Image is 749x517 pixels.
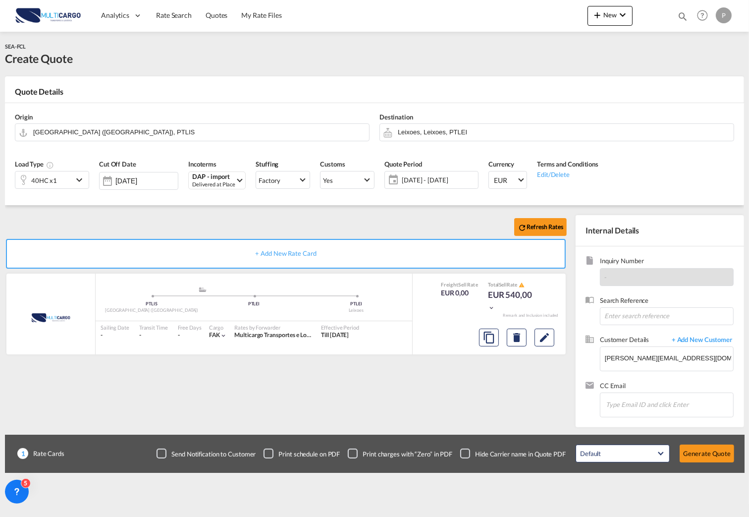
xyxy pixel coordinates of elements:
b: Refresh Rates [527,223,563,230]
md-input-container: Leixoes, Leixoes, PTLEI [379,123,734,141]
div: Factory [259,176,280,184]
div: DAP - import [192,173,235,180]
div: Internal Details [576,215,744,246]
div: Remark and Inclusion included [495,313,566,318]
md-select: Select Incoterms: DAP - import Delivered at Place [188,172,246,189]
span: Rate Cards [28,449,64,458]
span: + Add New Customer [667,335,734,346]
span: 1 [17,448,28,459]
span: + Add New Rate Card [255,249,316,257]
span: Search Reference [600,296,734,307]
div: 40HC x1icon-chevron-down [15,171,89,189]
div: 40HC x1 [31,173,57,187]
input: Search by Door/Port [398,123,729,141]
div: Cargo [209,324,227,331]
span: Quotes [206,11,227,19]
div: Leixoes [305,307,407,314]
div: EUR 540,00 [488,289,537,313]
md-checkbox: Checkbox No Ink [157,449,256,459]
md-icon: icon-magnify [677,11,688,22]
input: Enter search reference [600,307,734,325]
div: Yes [323,176,333,184]
span: My Rate Files [241,11,282,19]
input: Chips input. [606,394,705,415]
div: Quote Details [5,86,744,102]
md-icon: icon-alert [519,282,525,288]
div: + Add New Rate Card [6,239,566,269]
button: icon-refreshRefresh Rates [514,218,567,236]
md-checkbox: Checkbox No Ink [264,449,340,459]
div: Multicargo Transportes e Logistica [234,331,311,340]
span: Currency [488,160,514,168]
span: Load Type [15,160,54,168]
span: Multicargo Transportes e Logistica [234,331,323,339]
span: Rate Search [156,11,192,19]
div: P [716,7,732,23]
div: Sailing Date [101,324,129,331]
span: Help [694,7,711,24]
div: Help [694,7,716,25]
md-chips-wrap: Chips container. Enter the text area, then type text, and press enter to add a chip. [604,393,733,415]
div: Create Quote [5,51,73,66]
button: icon-alert [518,282,525,289]
span: Analytics [101,10,129,20]
input: Select [115,177,178,185]
span: Sell [499,282,507,287]
span: FAK [209,331,220,339]
md-select: Select Currency: € EUREuro [488,171,527,189]
div: Transit Time [139,324,168,331]
div: Send Notification to Customer [171,450,256,459]
span: CC Email [600,381,734,393]
div: - [178,331,180,340]
md-icon: icon-information-outline [46,161,54,169]
md-icon: icon-chevron-down [488,304,495,311]
md-icon: icon-refresh [518,223,527,232]
div: PTLEI [203,301,305,307]
span: Origin [15,113,33,121]
span: Customer Details [600,335,667,346]
span: - [604,273,607,281]
input: Search by Door/Port [33,123,364,141]
span: Customs [320,160,345,168]
md-icon: icon-chevron-down [73,174,88,186]
md-checkbox: Checkbox No Ink [348,449,452,459]
div: icon-magnify [677,11,688,26]
div: [GEOGRAPHIC_DATA] ([GEOGRAPHIC_DATA]) [101,307,203,314]
div: Free Days [178,324,202,331]
div: Rates by Forwarder [234,324,311,331]
span: Cut Off Date [99,160,136,168]
div: Freight Rate [441,281,478,288]
div: Hide Carrier name in Quote PDF [475,450,566,459]
img: MultiCargo [18,305,84,330]
span: SEA-FCL [5,43,26,50]
md-select: Select Stuffing: Factory [256,171,310,189]
button: Copy [479,329,499,346]
div: Print schedule on PDF [278,450,340,459]
div: Till 25 Sep 2025 [321,331,349,340]
span: New [591,11,629,19]
span: Incoterms [188,160,216,168]
md-input-container: Lisbon (Lisboa), PTLIS [15,123,370,141]
md-checkbox: Checkbox No Ink [460,449,566,459]
div: Total Rate [488,281,537,289]
span: Destination [379,113,413,121]
span: Stuffing [256,160,278,168]
div: Effective Period [321,324,359,331]
md-select: Select Customs: Yes [320,171,374,189]
img: 82db67801a5411eeacfdbd8acfa81e61.png [15,4,82,27]
md-icon: icon-plus 400-fg [591,9,603,21]
div: - [101,331,129,340]
button: Generate Quote [680,445,734,462]
span: Sell [458,282,467,287]
span: Quote Period [384,160,422,168]
div: PTLEI [305,301,407,307]
div: Delivered at Place [192,180,235,188]
span: Inquiry Number [600,256,734,268]
button: Edit [535,329,554,346]
span: [DATE] - [DATE] [399,173,478,187]
div: Print charges with “Zero” in PDF [363,450,452,459]
md-icon: assets/icons/custom/copyQuote.svg [483,332,495,344]
span: EUR [494,175,517,185]
span: [DATE] - [DATE] [402,175,476,184]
